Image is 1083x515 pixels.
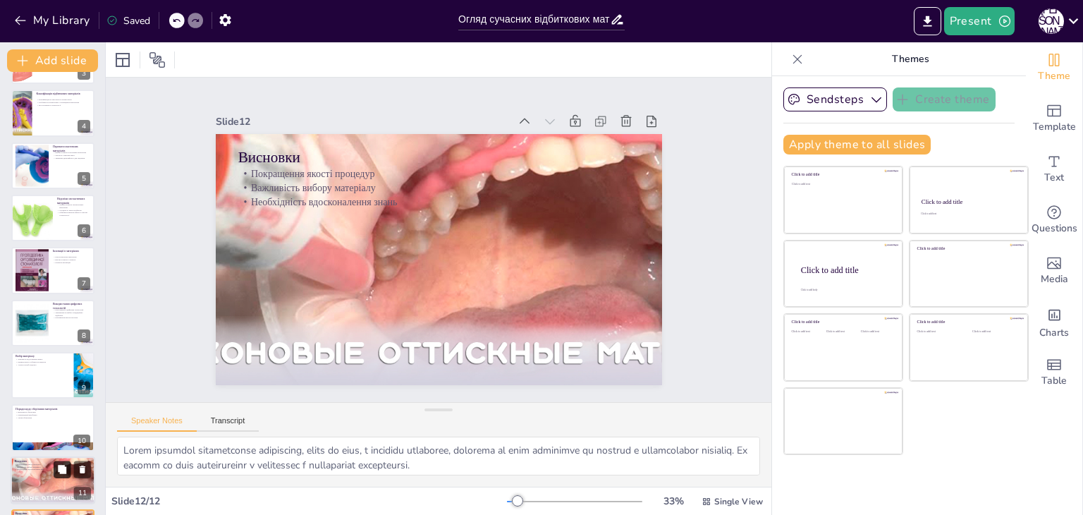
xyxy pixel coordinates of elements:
button: Transcript [197,416,259,432]
div: Get real-time input from your audience [1026,195,1082,246]
p: Зниження дискомфорту для пацієнтів [53,157,90,159]
p: Інновації в матеріалах [53,250,90,254]
span: Charts [1039,325,1069,341]
input: Insert title [458,9,610,30]
div: 8 [11,300,94,346]
p: Обмежене використання в сучасній стоматології [57,212,90,217]
p: Аналіз потреб пацієнта [16,363,70,366]
p: Висока точність еластичних матеріалів [53,151,90,154]
div: Click to add title [917,320,1018,325]
div: Saved [106,14,150,28]
div: 6 [11,195,94,241]
div: 7 [78,277,90,290]
button: Duplicate Slide [54,461,71,478]
button: Create theme [893,87,996,111]
div: 7 [11,247,94,293]
p: Висновки [15,459,91,463]
div: Add text boxes [1026,144,1082,195]
span: Questions [1032,221,1077,236]
div: Click to add title [792,172,893,177]
div: Click to add title [792,320,893,325]
div: Click to add text [972,330,1017,334]
p: Нові композитні матеріали [53,256,90,259]
p: Особливості силіконових і алгінаційних матеріалів [36,102,90,104]
div: Click to add text [921,212,1015,215]
div: 9 [11,352,94,399]
button: Add slide [7,49,98,72]
button: Apply theme to all slides [783,135,931,154]
button: Speaker Notes [117,416,197,432]
p: Важливість вибору матеріалу [238,181,640,195]
div: 5 [11,143,94,189]
div: Click to add title [917,246,1018,251]
div: 10 [73,435,90,447]
p: Важливість вибору матеріалу [15,466,91,468]
span: Single View [714,496,763,507]
p: Менша точність нееластичних матеріалів [57,204,90,209]
p: Покращення якості процедур [238,167,640,181]
p: Поради щодо зберігання матеріалів [16,407,90,411]
div: Click to add text [792,183,893,186]
button: Present [944,7,1015,35]
button: My Library [11,9,96,32]
button: С [PERSON_NAME] [1039,7,1064,35]
p: Themes [809,42,1012,76]
span: Table [1041,373,1067,389]
div: 11 [74,487,91,499]
div: Add charts and graphs [1026,296,1082,347]
span: Position [149,51,166,68]
div: Add a table [1026,347,1082,398]
span: Media [1041,272,1068,287]
div: Click to add body [801,288,890,291]
p: Індивідуальні особливості пацієнта [16,360,70,363]
div: 3 [78,67,90,80]
div: 5 [78,172,90,185]
button: Sendsteps [783,87,887,111]
div: Click to add text [861,330,893,334]
div: Layout [111,49,134,71]
button: Export to PowerPoint [914,7,941,35]
div: 4 [78,120,90,133]
p: Покращення якості протезів [53,316,90,319]
p: Використання цифрових технологій [53,302,90,310]
div: Click to add text [917,330,962,334]
p: Важливість зберігання [16,411,90,413]
p: Класифікація на еластичні та нееластичні [36,99,90,102]
div: Add images, graphics, shapes or video [1026,246,1082,296]
p: Класифікація відбиткових матеріалів [36,92,90,96]
span: Theme [1038,68,1070,84]
p: Необхідність вдосконалення знань [15,468,91,471]
p: Популярність цифрових технологій [53,308,90,311]
button: Delete Slide [74,461,91,478]
div: 33 % [656,495,690,508]
span: Text [1044,170,1064,186]
div: 11 [11,456,95,504]
p: Зменшення потреби в традиційних відбитках [53,311,90,316]
p: Розвиток інновацій [53,261,90,264]
p: Вибір матеріалу [16,354,70,358]
div: 10 [11,404,94,451]
div: Change the overall theme [1026,42,1082,93]
div: С [PERSON_NAME] [1039,8,1064,34]
div: Click to add title [922,198,1015,205]
div: 6 [78,224,90,237]
p: Необхідність вдосконалення знань [238,195,640,209]
div: Add ready made slides [1026,93,1082,144]
p: Легкість у використанні [53,154,90,157]
p: Переваги еластичних матеріалів [53,145,90,152]
p: Складність зняття відбитків [57,209,90,212]
div: Slide 12 [216,115,510,128]
div: 4 [11,90,94,136]
p: Умови зберігання [16,416,90,418]
div: 8 [78,329,90,342]
div: Click to add title [801,265,891,274]
div: 9 [78,382,90,394]
p: Висновки [238,147,640,168]
p: Недоліки нееластичних матеріалів [57,197,90,205]
p: Висока точність і легкість [53,259,90,262]
div: Click to add text [826,330,858,334]
span: Template [1033,119,1076,135]
p: Застосування в стоматології [36,104,90,107]
p: Рекомендації виробника [16,413,90,416]
p: Залежність від клінічних вимог [16,358,70,361]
